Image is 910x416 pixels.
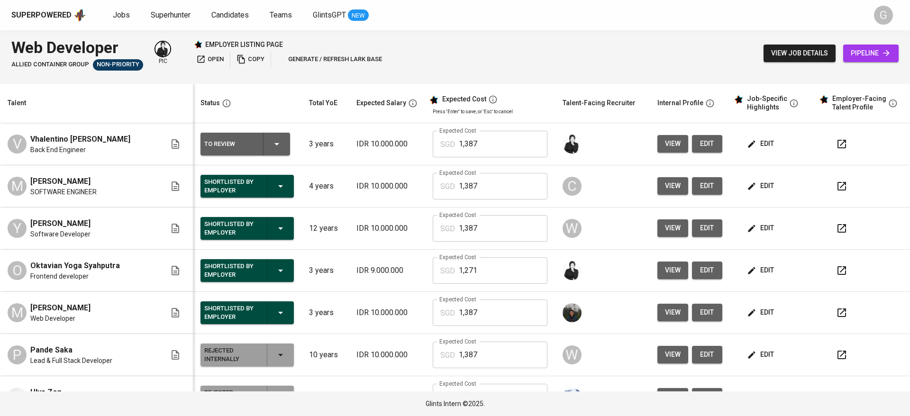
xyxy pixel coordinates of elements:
[11,8,86,22] a: Superpoweredapp logo
[692,135,722,153] a: edit
[764,45,836,62] button: view job details
[309,97,337,109] div: Total YoE
[8,135,27,154] div: V
[747,95,787,111] div: Job-Specific Highlights
[657,177,688,195] button: view
[8,345,27,364] div: P
[30,356,112,365] span: Lead & Full Stack Developer
[211,9,251,21] a: Candidates
[745,262,778,279] button: edit
[440,181,455,192] p: SGD
[204,387,259,407] div: Rejected Internally
[113,10,130,19] span: Jobs
[275,52,384,67] button: lark generate / refresh lark base
[309,138,341,150] p: 3 years
[356,181,418,192] p: IDR 10.000.000
[200,97,220,109] div: Status
[73,8,86,22] img: app logo
[657,304,688,321] button: view
[348,11,369,20] span: NEW
[700,349,715,361] span: edit
[73,346,81,354] img: yH5BAEAAAAALAAAAAABAAEAAAIBRAA7
[30,387,62,398] span: Ulya Zen
[93,60,143,69] span: Non-Priority
[270,9,294,21] a: Teams
[749,222,774,234] span: edit
[200,301,294,324] button: Shortlisted by Employer
[205,40,283,49] p: employer listing page
[151,10,191,19] span: Superhunter
[30,302,91,314] span: [PERSON_NAME]
[93,59,143,71] div: Pending Client’s Feedback, Sufficient Talents in Pipeline
[749,138,774,150] span: edit
[665,391,681,403] span: view
[700,180,715,192] span: edit
[313,10,346,19] span: GlintsGPT
[657,262,688,279] button: view
[194,40,202,49] img: Glints Star
[745,135,778,153] button: edit
[442,95,486,104] div: Expected Cost
[563,177,582,196] div: C
[692,388,722,406] button: edit
[440,223,455,235] p: SGD
[30,271,89,281] span: Frontend developer
[155,41,171,65] div: pic
[204,218,259,239] div: Shortlisted by Employer
[11,36,143,59] div: Web Developer
[196,54,224,65] span: open
[30,134,130,145] span: Vhalentino [PERSON_NAME]
[204,176,259,197] div: Shortlisted by Employer
[200,259,294,282] button: Shortlisted by Employer
[30,218,91,229] span: [PERSON_NAME]
[657,97,703,109] div: Internal Profile
[155,42,170,56] img: medwi@glints.com
[563,345,582,364] div: W
[692,346,722,363] button: edit
[700,391,715,403] span: edit
[200,175,294,198] button: Shortlisted by Employer
[356,265,418,276] p: IDR 9.000.000
[277,54,382,65] span: generate / refresh lark base
[429,95,438,105] img: glints_star.svg
[8,97,26,109] div: Talent
[309,181,341,192] p: 4 years
[563,303,582,322] img: glenn@glints.com
[30,229,91,239] span: Software Developer
[665,349,681,361] span: view
[692,219,722,237] button: edit
[665,180,681,192] span: view
[440,307,455,319] p: SGD
[234,52,267,67] button: copy
[563,261,582,280] img: medwi@glints.com
[30,176,91,187] span: [PERSON_NAME]
[194,52,226,67] a: open
[440,350,455,361] p: SGD
[200,217,294,240] button: Shortlisted by Employer
[63,389,70,396] img: yH5BAEAAAAALAAAAAABAAEAAAIBRAA7
[749,264,774,276] span: edit
[237,54,264,65] span: copy
[734,95,743,104] img: glints_star.svg
[277,54,287,64] img: lark
[700,307,715,318] span: edit
[874,6,893,25] div: G
[356,138,418,150] p: IDR 10.000.000
[11,10,72,21] div: Superpowered
[843,45,899,62] a: pipeline
[270,10,292,19] span: Teams
[665,307,681,318] span: view
[749,349,774,361] span: edit
[30,314,75,323] span: Web Developer
[851,47,891,59] span: pipeline
[657,219,688,237] button: view
[30,145,86,154] span: Back End Engineer
[692,304,722,321] button: edit
[309,265,341,276] p: 3 years
[204,138,255,150] div: To Review
[692,177,722,195] button: edit
[204,302,259,323] div: Shortlisted by Employer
